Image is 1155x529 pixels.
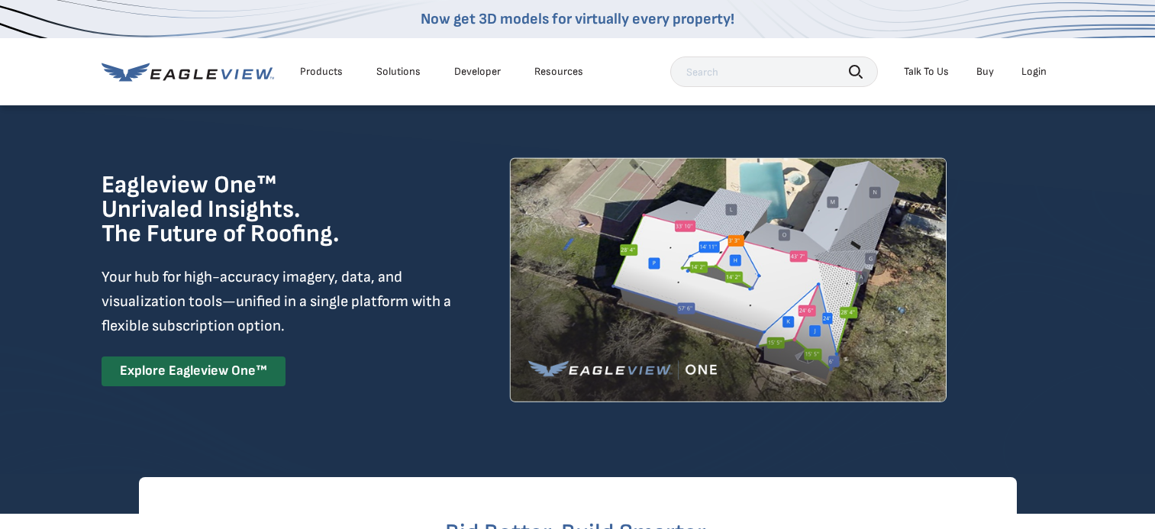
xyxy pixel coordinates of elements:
a: Now get 3D models for virtually every property! [421,10,734,28]
div: Solutions [376,65,421,79]
p: Your hub for high-accuracy imagery, data, and visualization tools—unified in a single platform wi... [102,265,454,338]
div: Products [300,65,343,79]
div: Resources [534,65,583,79]
input: Search [670,56,878,87]
div: Login [1021,65,1047,79]
a: Explore Eagleview One™ [102,356,286,386]
h1: Eagleview One™ Unrivaled Insights. The Future of Roofing. [102,173,417,247]
a: Developer [454,65,501,79]
div: Talk To Us [904,65,949,79]
a: Buy [976,65,994,79]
